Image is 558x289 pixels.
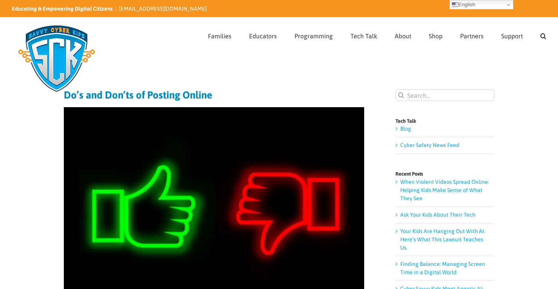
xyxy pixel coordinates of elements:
[249,33,277,39] span: Educators
[119,5,207,12] a: [EMAIL_ADDRESS][DOMAIN_NAME]
[294,33,333,39] span: Programming
[395,18,411,52] a: About
[501,33,523,39] span: Support
[12,5,113,12] i: Educating & Empowering Digital Citizens
[460,33,484,39] span: Partners
[350,18,377,52] a: Tech Talk
[540,18,546,52] a: Search
[400,142,459,148] a: Cyber Safety News Feed
[294,18,333,52] a: Programming
[208,18,231,52] a: Families
[452,2,458,8] img: en
[501,18,523,52] a: Support
[400,179,489,201] a: When Violent Videos Spread Online: Helping Kids Make Sense of What They See
[395,90,495,101] input: Search...
[460,18,484,52] a: Partners
[12,20,101,98] img: Savvy Cyber Kids Logo
[249,18,277,52] a: Educators
[400,212,475,218] a: Ask Your Kids About Their Tech
[429,33,442,39] span: Shop
[395,33,411,39] span: About
[395,118,495,124] h4: Tech Talk
[395,171,495,176] h4: Recent Posts
[395,90,407,101] input: Search
[400,261,485,275] a: Finding Balance: Managing Screen Time in a Digital World
[64,90,364,101] h1: Do’s and Don’ts of Posting Online
[400,228,485,251] a: Your Kids Are Hanging Out With AI. Here’s What This Lawsuit Teaches Us.
[400,126,411,132] a: Blog
[350,33,377,39] span: Tech Talk
[208,18,546,52] nav: Main Menu
[429,18,442,52] a: Shop
[208,33,231,39] span: Families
